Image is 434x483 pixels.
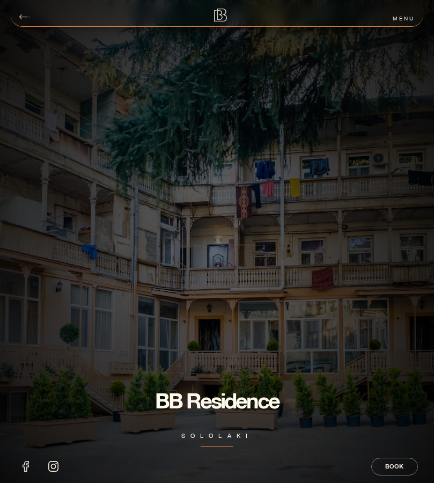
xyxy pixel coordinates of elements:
[23,461,28,472] img: social-facebook.40a94d4c.png
[48,461,59,472] img: social-instagram.e873baa2.png
[153,385,281,417] h1: BB residence
[384,11,423,25] div: menu
[371,458,418,476] a: book
[19,14,30,20] img: arrow-left-dots.17e7a6b8.png
[402,17,423,27] button: menu
[166,430,268,447] h6: sololaki
[214,9,227,21] img: logo.5dfd1eee.png
[385,462,403,471] span: book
